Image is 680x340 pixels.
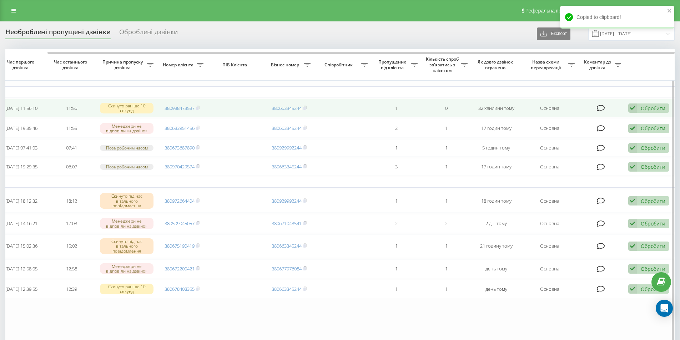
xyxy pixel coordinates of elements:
div: Обробити [641,220,665,227]
div: Менеджери не відповіли на дзвінок [100,123,153,134]
div: Необроблені пропущені дзвінки [5,28,111,39]
a: 380509045057 [165,220,195,227]
div: Скинуто раніше 10 секунд [100,284,153,294]
a: 380663345244 [272,286,302,292]
div: Скинуто раніше 10 секунд [100,103,153,113]
div: Менеджери не відповіли на дзвінок [100,263,153,274]
td: 1 [421,139,471,157]
a: 380671048541 [272,220,302,227]
td: 12:58 [46,259,96,278]
td: 3 [371,158,421,176]
span: Як довго дзвінок втрачено [477,59,515,70]
div: Скинуто під час вітального повідомлення [100,238,153,254]
div: Поза робочим часом [100,164,153,170]
span: Час останнього дзвінка [52,59,91,70]
td: 32 хвилини тому [471,99,521,118]
td: Основна [521,280,578,299]
td: Основна [521,158,578,176]
td: 2 [421,214,471,233]
td: 1 [421,119,471,138]
a: 380988473587 [165,105,195,111]
span: Реферальна програма [525,8,578,14]
td: 5 годин тому [471,139,521,157]
td: Основна [521,139,578,157]
div: Обробити [641,105,665,112]
td: Основна [521,119,578,138]
td: 1 [371,139,421,157]
td: 1 [371,234,421,258]
div: Обробити [641,198,665,204]
button: Експорт [537,27,570,40]
div: Обробити [641,125,665,132]
td: 11:55 [46,119,96,138]
td: 2 дні тому [471,214,521,233]
span: Коментар до дзвінка [582,59,615,70]
div: Скинуто під час вітального повідомлення [100,193,153,209]
span: Пропущених від клієнта [375,59,411,70]
td: 0 [421,99,471,118]
td: Основна [521,189,578,213]
div: Обробити [641,163,665,170]
a: 380663345244 [272,163,302,170]
td: 17 годин тому [471,119,521,138]
a: 380663345244 [272,125,302,131]
a: 380663345244 [272,105,302,111]
div: Обробити [641,286,665,293]
a: 380683951456 [165,125,195,131]
td: 1 [421,158,471,176]
span: Бізнес номер [268,62,304,68]
td: 17:08 [46,214,96,233]
div: Оброблені дзвінки [119,28,178,39]
a: 380929992244 [272,198,302,204]
td: день тому [471,259,521,278]
td: 11:56 [46,99,96,118]
a: 380677976084 [272,265,302,272]
span: Номер клієнта [161,62,197,68]
td: 18 годин тому [471,189,521,213]
a: 380673687890 [165,144,195,151]
td: 06:07 [46,158,96,176]
td: Основна [521,214,578,233]
td: Основна [521,99,578,118]
a: 380663345244 [272,243,302,249]
span: ПІБ Клієнта [213,62,258,68]
a: 380929992244 [272,144,302,151]
a: 380972664404 [165,198,195,204]
td: день тому [471,280,521,299]
span: Співробітник [318,62,361,68]
td: 2 [371,214,421,233]
td: 21 годину тому [471,234,521,258]
div: Copied to clipboard! [560,6,674,29]
td: 1 [371,189,421,213]
div: Обробити [641,243,665,249]
a: 380672200421 [165,265,195,272]
td: 1 [421,259,471,278]
td: 12:39 [46,280,96,299]
td: 2 [371,119,421,138]
span: Назва схеми переадресації [525,59,568,70]
td: 07:41 [46,139,96,157]
span: Час першого дзвінка [2,59,41,70]
span: Кількість спроб зв'язатись з клієнтом [425,56,461,73]
a: 380675190419 [165,243,195,249]
td: 1 [371,99,421,118]
td: Основна [521,259,578,278]
td: 1 [421,189,471,213]
a: 380970429574 [165,163,195,170]
td: 1 [371,259,421,278]
div: Open Intercom Messenger [656,300,673,317]
div: Менеджери не відповіли на дзвінок [100,218,153,229]
td: 17 годин тому [471,158,521,176]
div: Обробити [641,265,665,272]
a: 380678408355 [165,286,195,292]
td: 15:02 [46,234,96,258]
td: 1 [421,280,471,299]
div: Обробити [641,144,665,151]
td: 1 [421,234,471,258]
button: close [667,8,672,15]
span: Причина пропуску дзвінка [100,59,147,70]
div: Поза робочим часом [100,145,153,151]
td: Основна [521,234,578,258]
td: 1 [371,280,421,299]
td: 18:12 [46,189,96,213]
